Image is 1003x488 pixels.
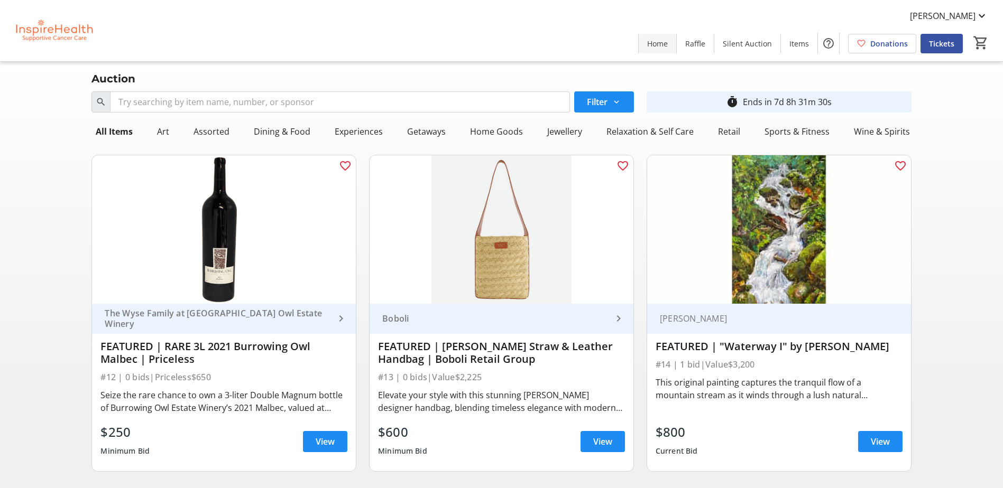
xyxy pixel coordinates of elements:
img: FEATURED | "Waterway I" by Warren Goodman [647,155,911,304]
div: $250 [100,423,150,442]
a: View [581,431,625,452]
div: Boboli [378,313,612,324]
span: Home [647,38,668,49]
div: Jewellery [543,121,586,142]
a: Home [639,34,676,53]
div: FEATURED | RARE 3L 2021 Burrowing Owl Malbec | Priceless [100,340,347,365]
div: Minimum Bid [100,442,150,461]
span: Silent Auction [723,38,772,49]
div: Sports & Fitness [760,121,834,142]
div: #12 | 0 bids | Priceless $650 [100,370,347,384]
div: #14 | 1 bid | Value $3,200 [656,357,903,372]
mat-icon: favorite_outline [616,159,629,172]
span: Donations [870,38,908,49]
a: The Wyse Family at [GEOGRAPHIC_DATA] Owl Estate Winery [92,304,356,334]
span: View [871,435,890,448]
mat-icon: timer_outline [726,96,739,108]
mat-icon: favorite_outline [339,159,352,172]
div: Dining & Food [250,121,315,142]
div: $800 [656,423,698,442]
a: Boboli [370,304,633,334]
a: Items [781,34,817,53]
span: View [593,435,612,448]
span: Items [789,38,809,49]
button: Filter [574,91,634,112]
div: Assorted [189,121,234,142]
div: [PERSON_NAME] [656,313,890,324]
div: Relaxation & Self Care [602,121,698,142]
div: $600 [378,423,427,442]
button: Cart [971,33,990,52]
div: Getaways [403,121,450,142]
div: FEATURED | "Waterway I" by [PERSON_NAME] [656,340,903,353]
mat-icon: keyboard_arrow_right [612,312,625,325]
a: Silent Auction [714,34,780,53]
mat-icon: keyboard_arrow_right [335,312,347,325]
a: View [858,431,903,452]
div: Elevate your style with this stunning [PERSON_NAME] designer handbag, blending timeless elegance ... [378,389,625,414]
span: Raffle [685,38,705,49]
div: The Wyse Family at [GEOGRAPHIC_DATA] Owl Estate Winery [100,308,335,329]
div: Retail [714,121,744,142]
div: Wine & Spirits [850,121,914,142]
div: Home Goods [466,121,527,142]
img: FEATURED | RARE 3L 2021 Burrowing Owl Malbec | Priceless [92,155,356,304]
mat-icon: favorite_outline [894,159,907,172]
span: View [316,435,335,448]
div: Auction [85,70,142,87]
div: Seize the rare chance to own a 3-liter Double Magnum bottle of Burrowing Owl Estate Winery’s 2021... [100,389,347,414]
div: #13 | 0 bids | Value $2,225 [378,370,625,384]
a: Donations [848,34,916,53]
div: FEATURED | [PERSON_NAME] Straw & Leather Handbag | Boboli Retail Group [378,340,625,365]
div: Experiences [330,121,387,142]
div: Art [153,121,173,142]
div: Ends in 7d 8h 31m 30s [743,96,832,108]
div: All Items [91,121,137,142]
button: [PERSON_NAME] [901,7,997,24]
div: This original painting captures the tranquil flow of a mountain stream as it winds through a lush... [656,376,903,401]
div: Current Bid [656,442,698,461]
button: Help [818,33,839,54]
span: Tickets [929,38,954,49]
div: Minimum Bid [378,442,427,461]
a: Tickets [921,34,963,53]
a: Raffle [677,34,714,53]
span: Filter [587,96,608,108]
span: [PERSON_NAME] [910,10,976,22]
img: InspireHealth Supportive Cancer Care's Logo [6,4,100,57]
input: Try searching by item name, number, or sponsor [110,91,569,112]
img: FEATURED | Giambattista Valli Straw & Leather Handbag | Boboli Retail Group [370,155,633,304]
a: View [303,431,347,452]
